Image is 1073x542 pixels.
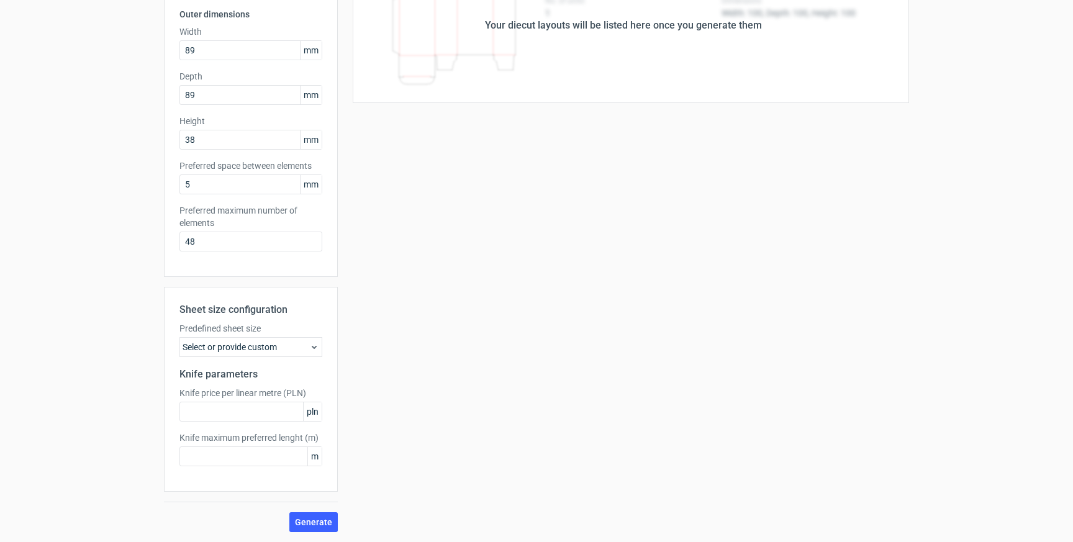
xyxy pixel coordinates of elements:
[289,512,338,532] button: Generate
[179,204,322,229] label: Preferred maximum number of elements
[179,387,322,399] label: Knife price per linear metre (PLN)
[300,175,322,194] span: mm
[179,25,322,38] label: Width
[179,431,322,444] label: Knife maximum preferred lenght (m)
[179,70,322,83] label: Depth
[485,18,762,33] div: Your diecut layouts will be listed here once you generate them
[303,402,322,421] span: pln
[179,322,322,335] label: Predefined sheet size
[300,130,322,149] span: mm
[307,447,322,466] span: m
[300,86,322,104] span: mm
[179,337,322,357] div: Select or provide custom
[179,160,322,172] label: Preferred space between elements
[179,302,322,317] h2: Sheet size configuration
[179,115,322,127] label: Height
[179,8,322,20] h3: Outer dimensions
[300,41,322,60] span: mm
[295,518,332,526] span: Generate
[179,367,322,382] h2: Knife parameters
